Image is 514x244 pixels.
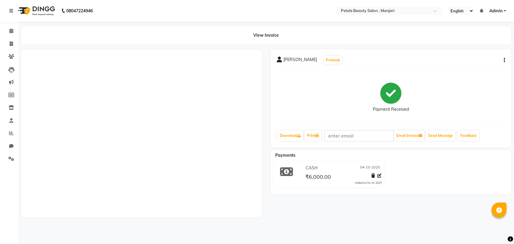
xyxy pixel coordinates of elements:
span: 04-10-2025 [360,165,380,171]
a: Download [277,131,303,141]
span: [PERSON_NAME] [283,57,317,65]
div: Payment Received [373,106,409,113]
input: enter email [324,130,394,141]
div: View Invoice [21,26,511,45]
b: 08047224946 [66,2,93,19]
iframe: chat widget [489,220,508,238]
span: Payments [275,153,295,158]
a: Feedback [458,131,479,141]
span: CASH [306,165,318,171]
button: Email Invoice [394,131,425,141]
a: Print [304,131,321,141]
button: Send Message [426,131,455,141]
div: Added on 04-10-2025 [355,181,382,185]
img: logo [15,2,57,19]
span: ₹6,000.00 [305,173,331,182]
span: Admin [489,8,503,14]
button: Prebook [324,56,342,64]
